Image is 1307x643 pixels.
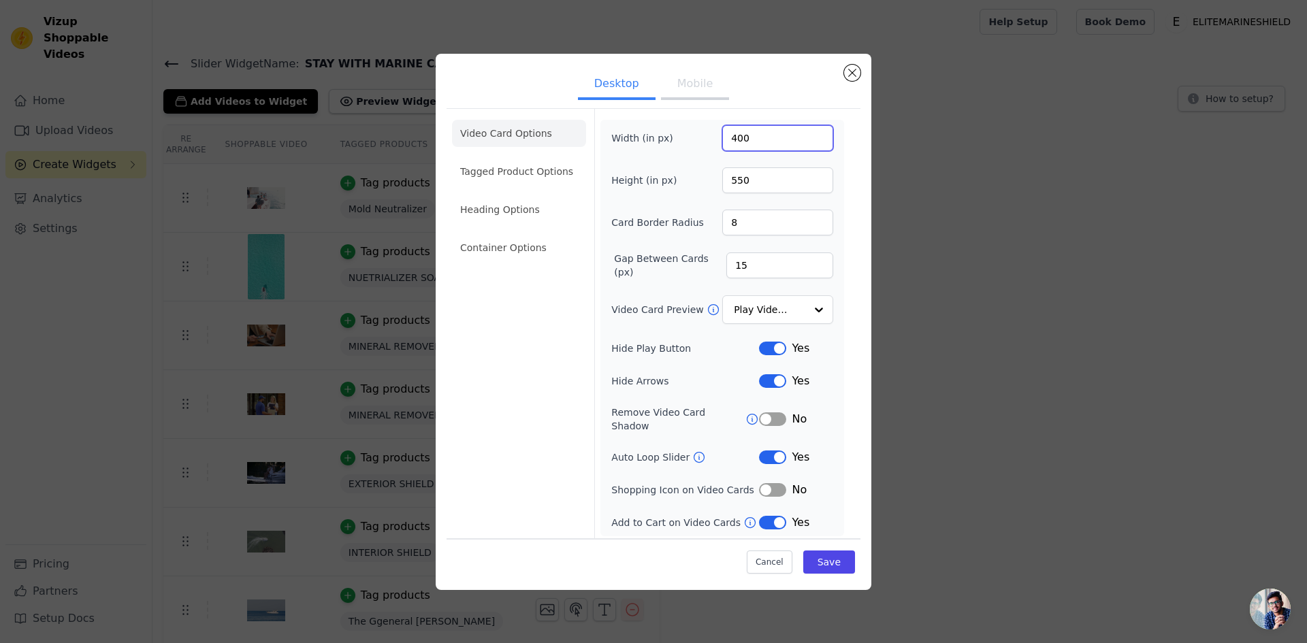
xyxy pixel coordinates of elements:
[452,158,586,185] li: Tagged Product Options
[452,120,586,147] li: Video Card Options
[611,483,759,497] label: Shopping Icon on Video Cards
[792,482,807,498] span: No
[611,450,692,464] label: Auto Loop Slider
[792,449,809,465] span: Yes
[611,131,685,145] label: Width (in px)
[452,196,586,223] li: Heading Options
[611,174,685,187] label: Height (in px)
[611,516,743,529] label: Add to Cart on Video Cards
[747,550,792,574] button: Cancel
[844,65,860,81] button: Close modal
[611,342,759,355] label: Hide Play Button
[611,406,745,433] label: Remove Video Card Shadow
[611,216,704,229] label: Card Border Radius
[1250,589,1291,629] div: Open chat
[614,252,726,279] label: Gap Between Cards (px)
[792,340,809,357] span: Yes
[452,234,586,261] li: Container Options
[792,411,807,427] span: No
[803,550,855,574] button: Save
[792,514,809,531] span: Yes
[611,303,706,316] label: Video Card Preview
[792,373,809,389] span: Yes
[611,374,759,388] label: Hide Arrows
[661,70,729,100] button: Mobile
[578,70,656,100] button: Desktop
